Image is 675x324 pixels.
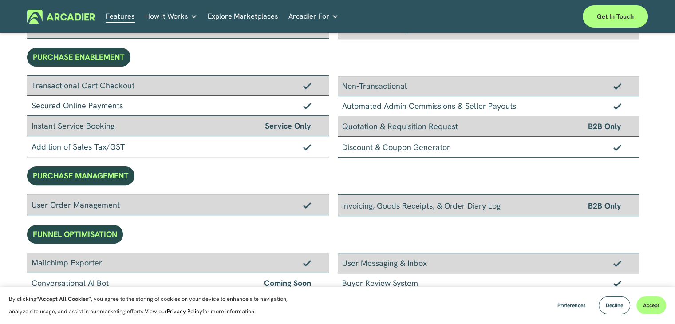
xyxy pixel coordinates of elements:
[551,296,592,314] button: Preferences
[27,273,329,293] div: Conversational AI Bot
[208,10,278,24] a: Explore Marketplaces
[613,260,621,266] img: Checkmark
[303,260,311,266] img: Checkmark
[599,296,630,314] button: Decline
[27,116,329,136] div: Instant Service Booking
[145,10,197,24] a: folder dropdown
[27,10,95,24] img: Arcadier
[588,120,621,133] span: B2B Only
[583,5,648,28] a: Get in touch
[303,83,311,89] img: Checkmark
[27,225,123,244] div: FUNNEL OPTIMISATION
[27,253,329,273] div: Mailchimp Exporter
[588,199,621,212] span: B2B Only
[303,103,311,109] img: Checkmark
[265,119,311,132] span: Service Only
[631,281,675,324] iframe: Chat Widget
[338,273,639,293] div: Buyer Review System
[303,202,311,208] img: Checkmark
[27,194,329,215] div: User Order Management
[338,96,639,116] div: Automated Admin Commissions & Seller Payouts
[167,308,202,315] a: Privacy Policy
[606,302,623,309] span: Decline
[613,144,621,150] img: Checkmark
[27,75,329,96] div: Transactional Cart Checkout
[613,103,621,109] img: Checkmark
[36,295,91,303] strong: “Accept All Cookies”
[557,302,586,309] span: Preferences
[338,116,639,137] div: Quotation & Requisition Request
[9,293,297,318] p: By clicking , you agree to the storing of cookies on your device to enhance site navigation, anal...
[145,10,188,23] span: How It Works
[338,76,639,96] div: Non-Transactional
[288,10,329,23] span: Arcadier For
[27,136,329,157] div: Addition of Sales Tax/GST
[613,280,621,286] img: Checkmark
[27,166,134,185] div: PURCHASE MANAGEMENT
[338,194,639,216] div: Invoicing, Goods Receipts, & Order Diary Log
[264,277,311,289] span: Coming Soon
[106,10,135,24] a: Features
[338,253,639,273] div: User Messaging & Inbox
[613,83,621,89] img: Checkmark
[338,137,639,158] div: Discount & Coupon Generator
[27,96,329,116] div: Secured Online Payments
[288,10,339,24] a: folder dropdown
[303,144,311,150] img: Checkmark
[27,48,130,67] div: PURCHASE ENABLEMENT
